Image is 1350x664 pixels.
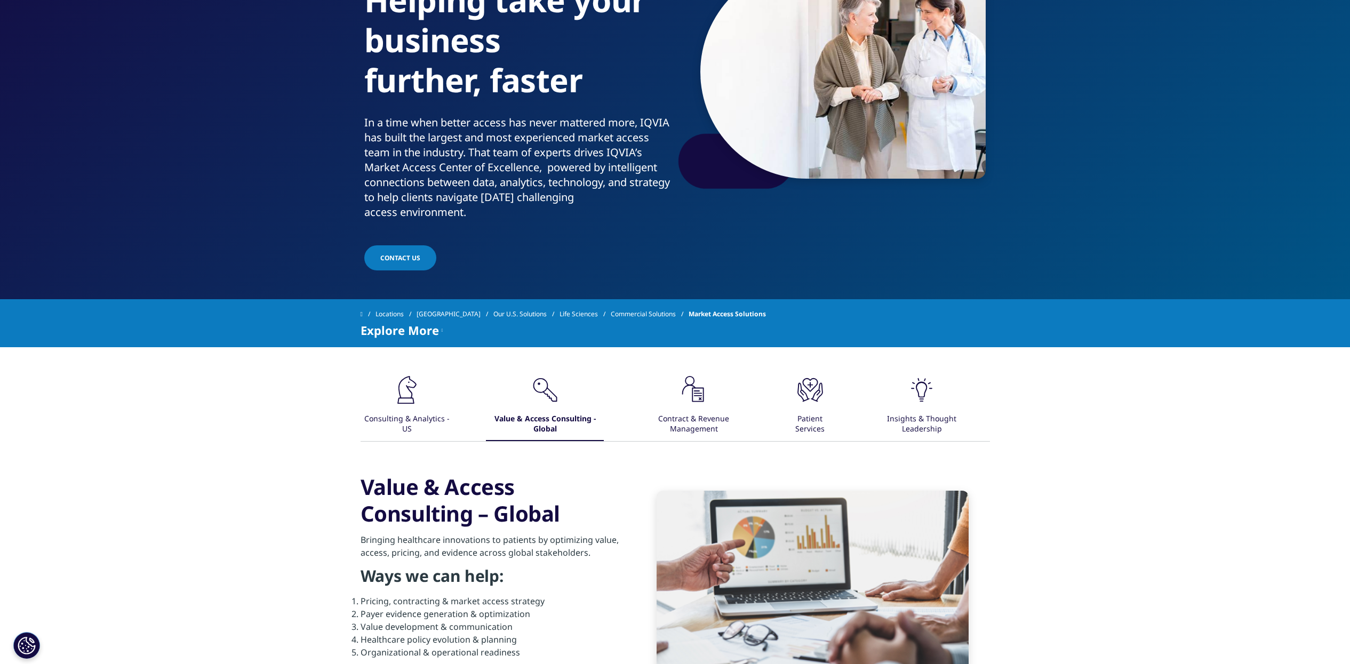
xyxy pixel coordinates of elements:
span: Market Access Solutions [689,305,766,324]
button: Value & Access Consulting - Global [484,374,604,441]
span: Contact Us [380,253,420,262]
li: Healthcare policy evolution & planning [361,633,619,646]
h4: Ways we can help: [361,565,619,595]
h3: Value & Access Consulting – Global [361,474,619,527]
div: Value & Access Consulting - Global [486,408,604,441]
button: Consulting & Analytics - US [361,374,452,441]
button: Patient Services [782,374,836,441]
p: In a time when better access has never mattered more, IQVIA has built the largest and most experi... [364,115,671,226]
div: Consulting & Analytics - US [362,408,452,441]
a: Commercial Solutions [611,305,689,324]
a: Locations [376,305,417,324]
a: Our U.S. Solutions [493,305,560,324]
a: Life Sciences [560,305,611,324]
li: Pricing, contracting & market access strategy [361,595,619,607]
button: Insights & Thought Leadership [868,374,973,441]
button: Cookies Settings [13,632,40,659]
button: Contract & Revenue Management [636,374,750,441]
li: Payer evidence generation & optimization [361,607,619,620]
li: Value development & communication [361,620,619,633]
div: Patient Services [784,408,836,441]
a: Contact Us [364,245,436,270]
a: [GEOGRAPHIC_DATA] [417,305,493,324]
p: Bringing healthcare innovations to patients by optimizing value, access, pricing, and evidence ac... [361,533,619,565]
li: Organizational & operational readiness [361,646,619,659]
span: Explore More [361,324,439,337]
div: Contract & Revenue Management [637,408,750,441]
div: Insights & Thought Leadership [870,408,973,441]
